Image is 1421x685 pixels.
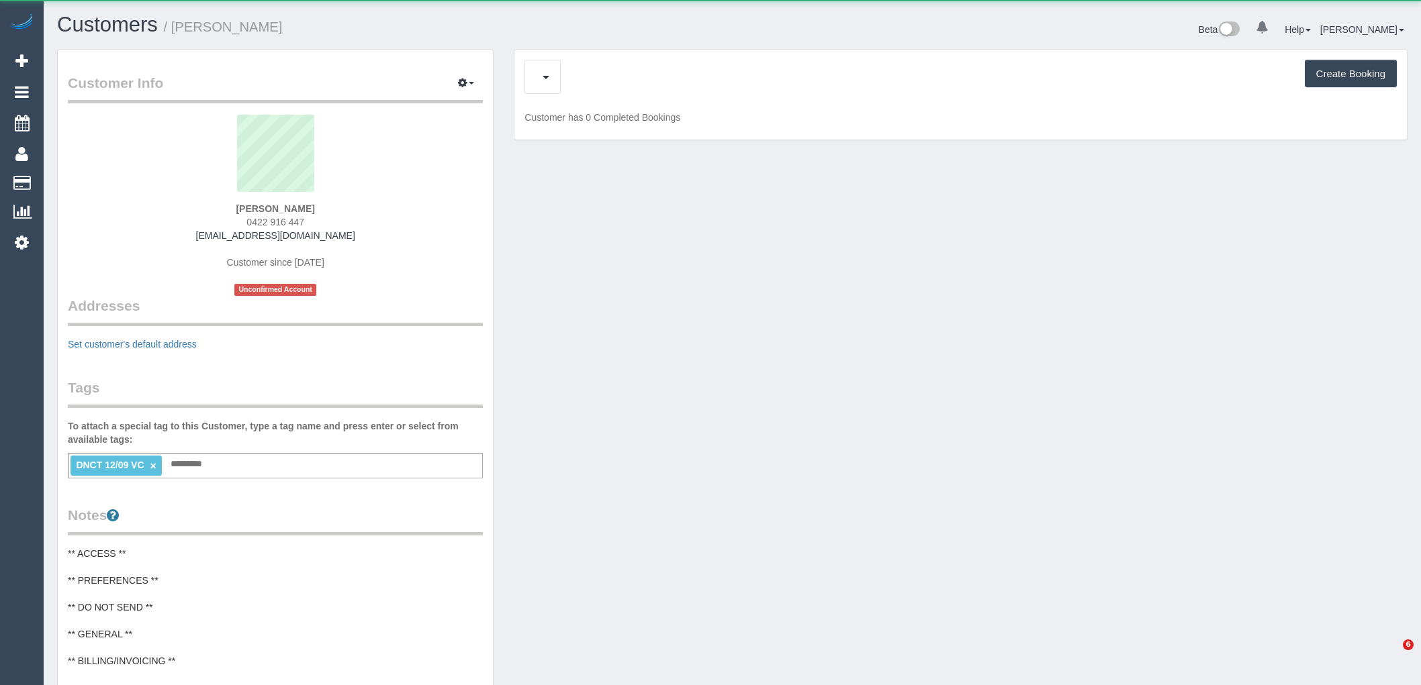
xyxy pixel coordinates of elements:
span: DNCT 12/09 VC [76,460,144,470]
span: 0422 916 447 [246,217,304,227]
a: Help [1285,24,1311,35]
button: Create Booking [1305,60,1397,88]
iframe: Intercom live chat [1375,639,1408,672]
a: Set customer's default address [68,339,197,350]
a: [EMAIL_ADDRESS][DOMAIN_NAME] [196,230,355,241]
label: To attach a special tag to this Customer, type a tag name and press enter or select from availabl... [68,419,483,446]
span: 6 [1403,639,1414,650]
a: Beta [1199,24,1240,35]
a: [PERSON_NAME] [1320,24,1404,35]
span: Customer since [DATE] [227,257,324,268]
p: Customer has 0 Completed Bookings [524,111,1397,124]
a: × [150,460,156,472]
legend: Notes [68,505,483,535]
span: Unconfirmed Account [234,284,316,295]
img: New interface [1218,21,1240,39]
a: Customers [57,13,158,36]
img: Automaid Logo [8,13,35,32]
small: / [PERSON_NAME] [164,19,283,34]
legend: Customer Info [68,73,483,103]
strong: [PERSON_NAME] [236,203,314,214]
legend: Tags [68,378,483,408]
